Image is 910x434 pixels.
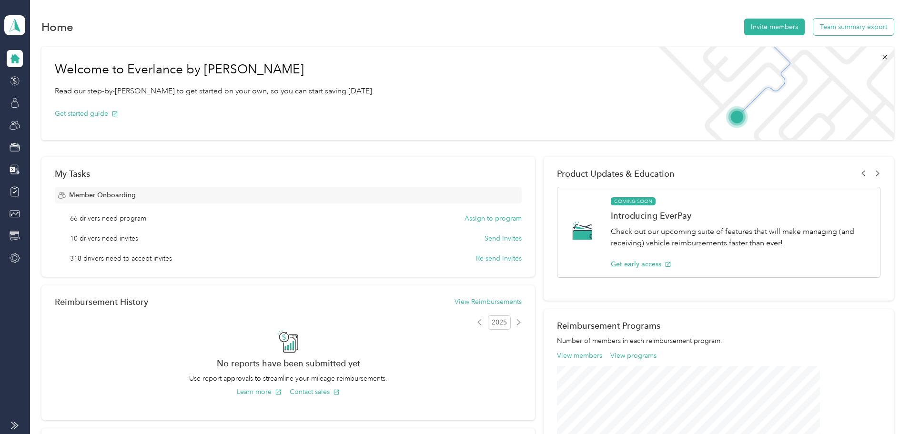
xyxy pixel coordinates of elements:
h2: No reports have been submitted yet [55,358,522,368]
span: Member Onboarding [69,190,136,200]
h2: Reimbursement Programs [557,321,880,331]
h1: Introducing EverPay [611,211,870,221]
button: Team summary export [813,19,894,35]
p: Read our step-by-[PERSON_NAME] to get started on your own, so you can start saving [DATE]. [55,85,374,97]
button: Assign to program [465,213,522,223]
button: View programs [610,351,657,361]
button: Re-send invites [476,253,522,263]
p: Check out our upcoming suite of features that will make managing (and receiving) vehicle reimburs... [611,226,870,249]
div: My Tasks [55,169,522,179]
p: Use report approvals to streamline your mileage reimbursements. [55,373,522,384]
h2: Reimbursement History [55,297,148,307]
span: 66 drivers need program [70,213,146,223]
img: Welcome to everlance [649,47,893,140]
p: Number of members in each reimbursement program. [557,336,880,346]
span: 318 drivers need to accept invites [70,253,172,263]
span: COMING SOON [611,197,656,206]
h1: Home [41,22,73,32]
button: Send invites [485,233,522,243]
iframe: Everlance-gr Chat Button Frame [857,381,910,434]
button: Contact sales [290,387,340,397]
button: View members [557,351,602,361]
span: 10 drivers need invites [70,233,138,243]
button: Get early access [611,259,671,269]
button: Get started guide [55,109,118,119]
span: 2025 [488,315,511,330]
button: View Reimbursements [455,297,522,307]
span: Product Updates & Education [557,169,675,179]
h1: Welcome to Everlance by [PERSON_NAME] [55,62,374,77]
button: Learn more [237,387,282,397]
button: Invite members [744,19,805,35]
